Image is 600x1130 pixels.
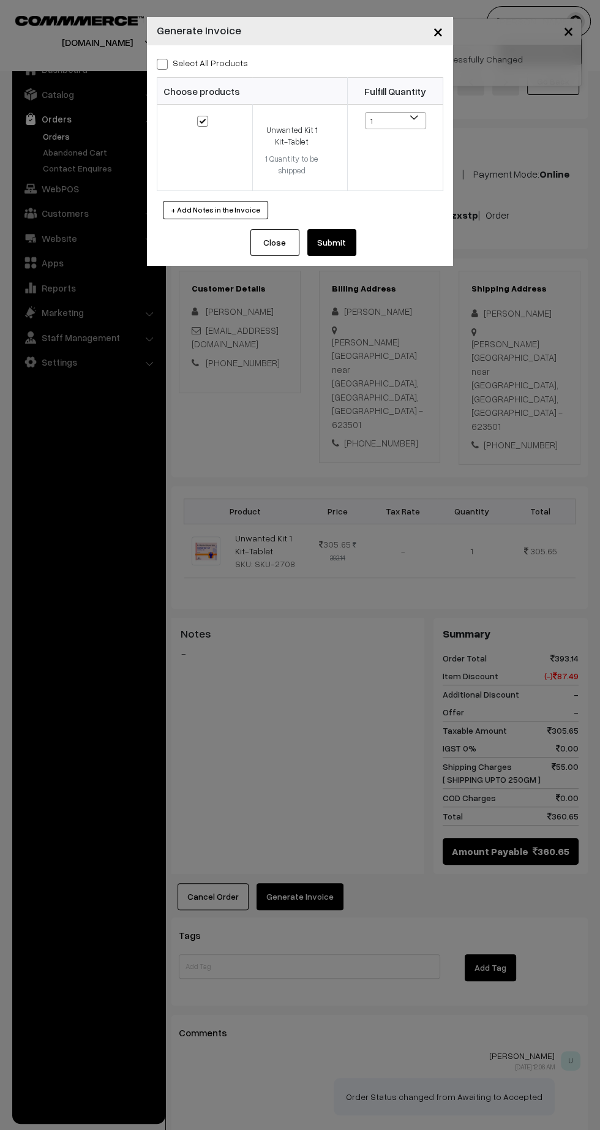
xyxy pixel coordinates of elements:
[157,56,248,69] label: Select all Products
[366,113,426,130] span: 1
[365,112,426,129] span: 1
[260,124,324,148] div: Unwanted Kit 1 Kit-Tablet
[348,78,443,105] th: Fulfill Quantity
[157,22,241,39] h4: Generate Invoice
[307,229,356,256] button: Submit
[433,20,443,42] span: ×
[260,153,324,177] div: 1 Quantity to be shipped
[250,229,299,256] button: Close
[163,201,268,219] button: + Add Notes in the Invoice
[157,78,348,105] th: Choose products
[423,12,453,50] button: Close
